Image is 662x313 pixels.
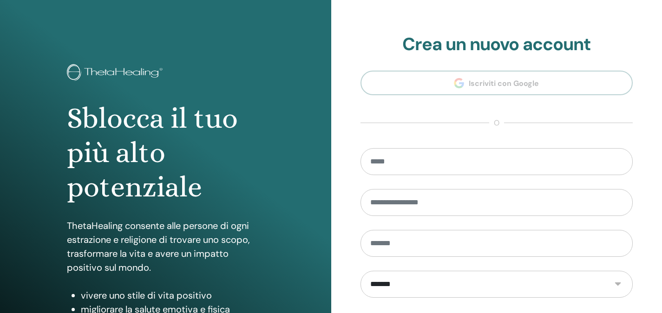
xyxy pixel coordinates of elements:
[360,34,633,55] h2: Crea un nuovo account
[67,219,264,274] p: ThetaHealing consente alle persone di ogni estrazione e religione di trovare uno scopo, trasforma...
[67,101,264,205] h1: Sblocca il tuo più alto potenziale
[81,288,264,302] li: vivere uno stile di vita positivo
[489,117,504,129] span: o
